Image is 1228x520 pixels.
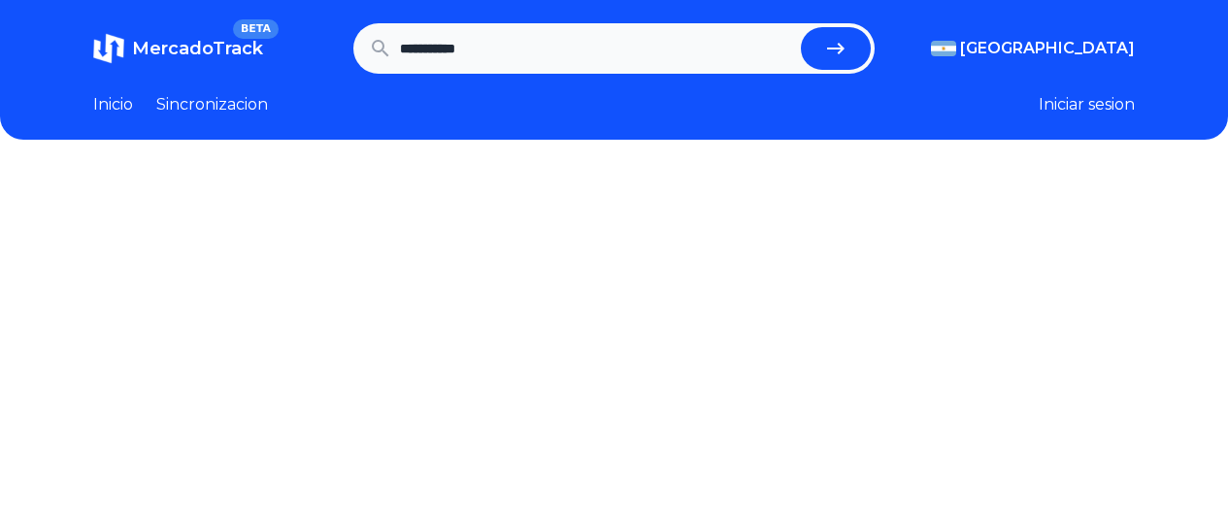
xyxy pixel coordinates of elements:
span: MercadoTrack [132,38,263,59]
a: Inicio [93,93,133,116]
span: [GEOGRAPHIC_DATA] [960,37,1135,60]
button: Iniciar sesion [1039,93,1135,116]
img: Argentina [931,41,956,56]
img: MercadoTrack [93,33,124,64]
a: Sincronizacion [156,93,268,116]
button: [GEOGRAPHIC_DATA] [931,37,1135,60]
a: MercadoTrackBETA [93,33,263,64]
span: BETA [233,19,279,39]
